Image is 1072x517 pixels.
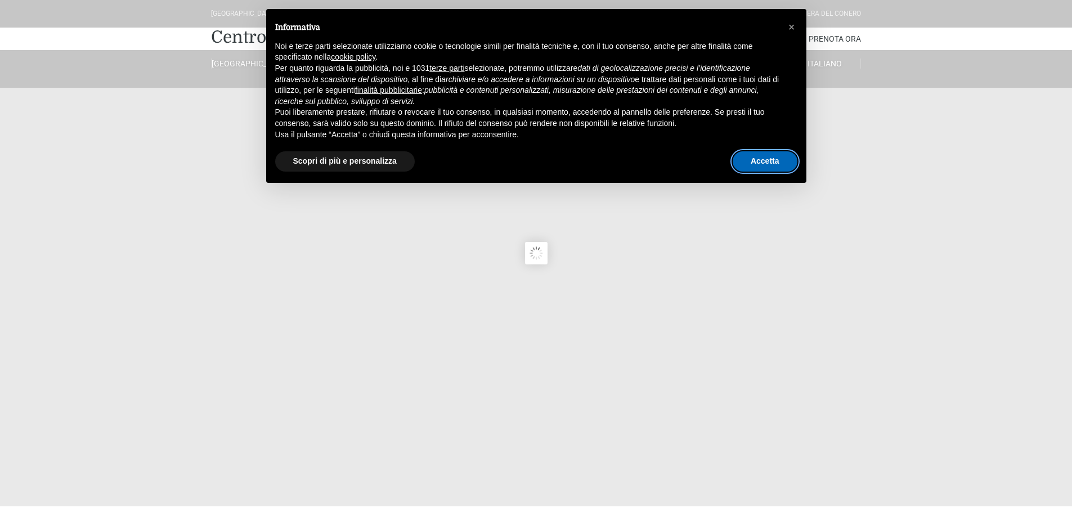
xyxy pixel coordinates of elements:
[795,8,861,19] div: Riviera Del Conero
[783,18,801,36] button: Chiudi questa informativa
[275,63,779,107] p: Per quanto riguarda la pubblicità, noi e 1031 selezionate, potremmo utilizzare , al fine di e tra...
[275,107,779,129] p: Puoi liberamente prestare, rifiutare o revocare il tuo consenso, in qualsiasi momento, accedendo ...
[789,59,861,69] a: Italiano
[275,129,779,141] p: Usa il pulsante “Accetta” o chiudi questa informativa per acconsentire.
[275,41,779,63] p: Noi e terze parti selezionate utilizziamo cookie o tecnologie simili per finalità tecniche e, con...
[275,64,750,84] em: dati di geolocalizzazione precisi e l’identificazione attraverso la scansione del dispositivo
[788,21,795,33] span: ×
[808,59,842,68] span: Italiano
[275,86,759,106] em: pubblicità e contenuti personalizzati, misurazione delle prestazioni dei contenuti e degli annunc...
[733,151,797,172] button: Accetta
[275,23,779,32] h2: Informativa
[331,52,375,61] a: cookie policy
[211,59,283,69] a: [GEOGRAPHIC_DATA]
[211,26,428,48] a: Centro Vacanze De Angelis
[809,28,861,50] a: Prenota Ora
[429,63,464,74] button: terze parti
[275,151,415,172] button: Scopri di più e personalizza
[211,8,276,19] div: [GEOGRAPHIC_DATA]
[441,75,635,84] em: archiviare e/o accedere a informazioni su un dispositivo
[355,85,422,96] button: finalità pubblicitarie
